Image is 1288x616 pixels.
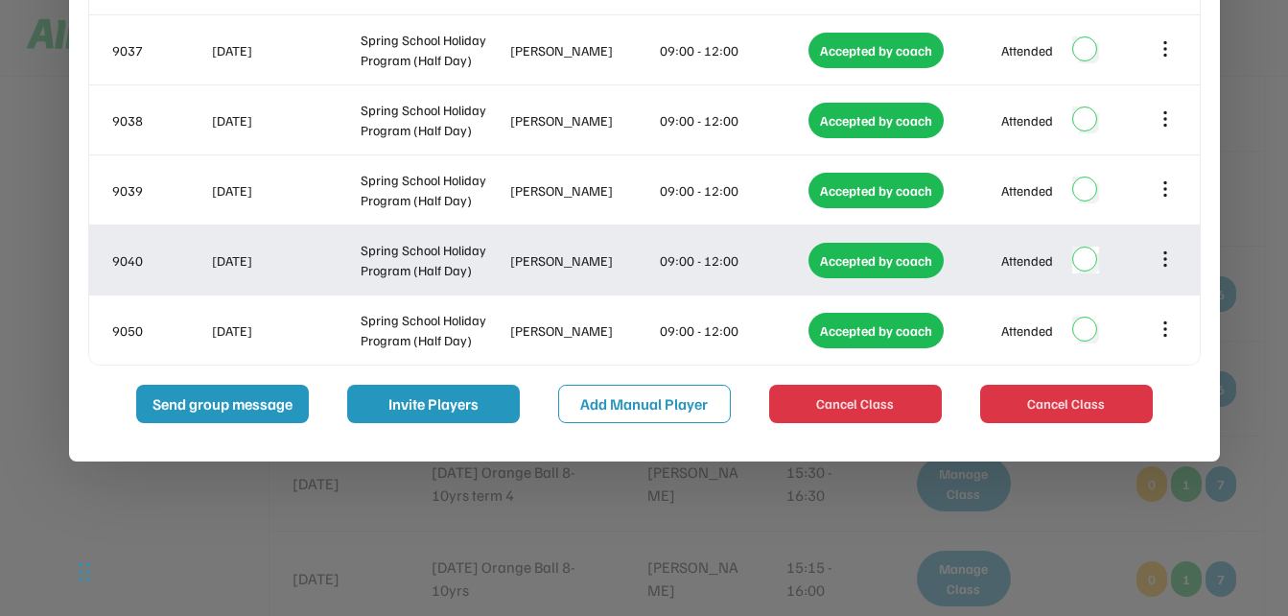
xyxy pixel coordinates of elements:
[510,250,656,271] div: [PERSON_NAME]
[660,180,806,201] div: 09:00 - 12:00
[361,170,506,210] div: Spring School Holiday Program (Half Day)
[808,173,944,208] div: Accepted by coach
[660,320,806,341] div: 09:00 - 12:00
[212,40,358,60] div: [DATE]
[1001,250,1053,271] div: Attended
[808,243,944,278] div: Accepted by coach
[980,385,1153,423] button: Cancel Class
[510,180,656,201] div: [PERSON_NAME]
[136,385,309,423] button: Send group message
[212,320,358,341] div: [DATE]
[510,320,656,341] div: [PERSON_NAME]
[361,100,506,140] div: Spring School Holiday Program (Half Day)
[112,40,208,60] div: 9037
[1001,40,1053,60] div: Attended
[112,250,208,271] div: 9040
[769,385,942,423] button: Cancel Class
[361,310,506,350] div: Spring School Holiday Program (Half Day)
[660,110,806,130] div: 09:00 - 12:00
[1001,110,1053,130] div: Attended
[660,250,806,271] div: 09:00 - 12:00
[808,103,944,138] div: Accepted by coach
[558,385,731,423] button: Add Manual Player
[347,385,520,423] button: Invite Players
[212,110,358,130] div: [DATE]
[660,40,806,60] div: 09:00 - 12:00
[212,180,358,201] div: [DATE]
[808,313,944,348] div: Accepted by coach
[1001,320,1053,341] div: Attended
[510,40,656,60] div: [PERSON_NAME]
[808,33,944,68] div: Accepted by coach
[112,320,208,341] div: 9050
[112,110,208,130] div: 9038
[212,250,358,271] div: [DATE]
[361,30,506,70] div: Spring School Holiday Program (Half Day)
[510,110,656,130] div: [PERSON_NAME]
[1001,180,1053,201] div: Attended
[112,180,208,201] div: 9039
[361,240,506,280] div: Spring School Holiday Program (Half Day)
